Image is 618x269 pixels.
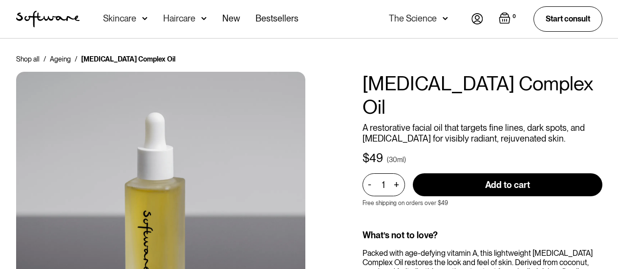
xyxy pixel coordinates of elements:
p: A restorative facial oil that targets fine lines, dark spots, and [MEDICAL_DATA] for visibly radi... [362,123,602,144]
a: Start consult [533,6,602,31]
h1: [MEDICAL_DATA] Complex Oil [362,72,602,119]
div: - [368,179,374,190]
div: / [43,54,46,64]
div: The Science [389,14,437,23]
img: arrow down [201,14,207,23]
a: Shop all [16,54,40,64]
div: + [391,179,402,190]
div: $ [362,151,369,166]
a: Open cart [499,12,518,26]
div: (30ml) [387,155,406,165]
img: Software Logo [16,11,80,27]
a: home [16,11,80,27]
div: What’s not to love? [362,230,602,241]
div: / [75,54,77,64]
img: arrow down [142,14,148,23]
p: Free shipping on orders over $49 [362,200,448,207]
div: 0 [511,12,518,21]
a: Ageing [50,54,71,64]
div: [MEDICAL_DATA] Complex Oil [81,54,175,64]
input: Add to cart [413,173,602,196]
div: Haircare [163,14,195,23]
img: arrow down [443,14,448,23]
div: 49 [369,151,383,166]
div: Skincare [103,14,136,23]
